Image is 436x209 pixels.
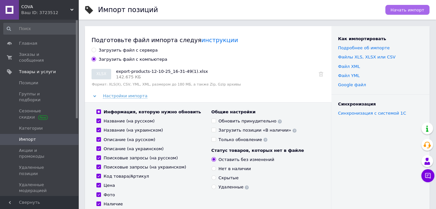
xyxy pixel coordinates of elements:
[219,175,239,181] div: Скрытые
[338,45,390,50] a: Подробнее об импорте
[19,69,56,75] span: Товары и услуги
[92,36,325,44] div: Подготовьте файл импорта следуя
[19,80,38,86] span: Позиции
[338,82,366,87] a: Google файл
[99,56,167,62] div: Загрузить файл с компьютера
[219,137,267,143] div: Только обновление
[92,82,325,87] label: Формат: XLS(X), CSV, YML, XML, размером до 180 МБ, а также Zip, Gzip архивы
[211,109,320,115] div: Общие настройки
[104,201,123,207] div: Наличие
[104,118,155,124] div: Название (на русском)
[338,64,360,69] a: Файл XML
[104,146,164,152] div: Описание (на украинском)
[103,93,147,99] span: Настройки импорта
[96,71,107,77] span: XLSX
[219,166,251,172] div: Нет в наличии
[219,184,249,190] div: Удаленные
[19,148,60,159] span: Акции и промокоды
[116,74,315,79] span: 142.675 КБ
[219,157,275,163] div: Оставить без изменений
[111,68,315,81] div: export-products-12-10-25_16-31-49(1).xlsx
[219,118,282,124] div: Обновить принудительно
[104,192,115,198] div: Фото
[104,127,163,133] div: Название (на украинском)
[104,109,201,115] div: Информация, которую нужно обновить
[219,127,296,133] div: Загрузить позиции «В наличии»
[104,155,178,161] div: Поисковые запросы (на русском)
[338,111,406,116] a: Синхронизация с системой 1С
[385,5,429,15] button: Начать импорт
[104,183,115,188] div: Цена
[104,164,186,170] div: Поисковые запросы (на украинском)
[211,148,320,153] div: Статус товаров, которых нет в файле
[338,36,423,42] div: Как импортировать
[421,169,434,182] button: Чат с покупателем
[19,40,37,46] span: Главная
[19,91,60,103] span: Группы и подборки
[391,8,424,12] span: Начать импорт
[21,4,70,10] span: COVA
[19,165,60,176] span: Удаленные позиции
[338,55,395,59] a: Файлы ХLS, XLSX или CSV
[104,137,155,143] div: Описание (на русском)
[99,47,158,53] div: Загрузить файл с сервера
[19,125,43,131] span: Категории
[19,108,60,120] span: Сезонные скидки
[201,37,238,43] a: инструкции
[104,173,149,179] div: Код товара/Артикул
[21,10,78,16] div: Ваш ID: 3723512
[338,73,360,78] a: Файл YML
[19,52,60,63] span: Заказы и сообщения
[19,182,60,194] span: Удаленные модерацией
[19,137,36,142] span: Импорт
[3,23,77,35] input: Поиск
[338,101,423,107] div: Синхронизация
[98,6,158,14] h1: Импорт позиций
